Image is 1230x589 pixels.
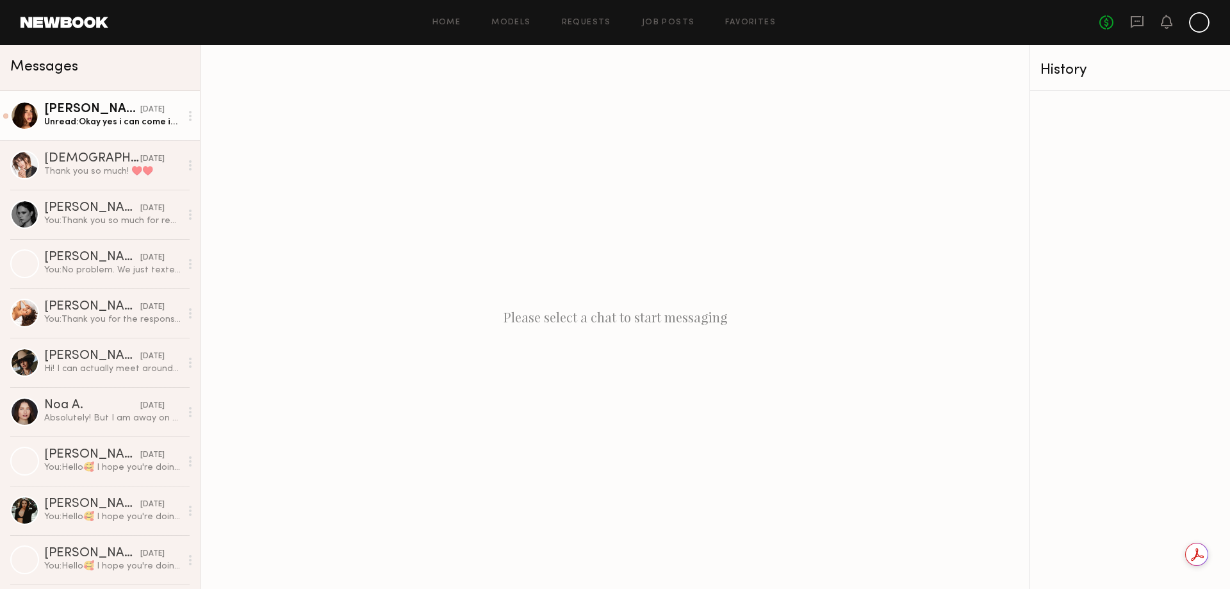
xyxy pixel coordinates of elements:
[44,202,140,215] div: [PERSON_NAME]
[140,153,165,165] div: [DATE]
[44,547,140,560] div: [PERSON_NAME]
[44,313,181,326] div: You: Thank you for the response!😍 Our photoshoots are for e-commerce and include both photos and ...
[642,19,695,27] a: Job Posts
[140,252,165,264] div: [DATE]
[44,449,140,461] div: [PERSON_NAME]
[44,399,140,412] div: Noa A.
[491,19,530,27] a: Models
[562,19,611,27] a: Requests
[201,45,1029,589] div: Please select a chat to start messaging
[44,511,181,523] div: You: Hello🥰 I hope you're doing well! I’m reaching out from A.Peach, a women’s wholesale clothing...
[44,103,140,116] div: [PERSON_NAME]
[44,251,140,264] div: [PERSON_NAME]
[725,19,776,27] a: Favorites
[140,104,165,116] div: [DATE]
[44,363,181,375] div: Hi! I can actually meet around 10:30 if that works better otherwise we can keep 12 pm
[432,19,461,27] a: Home
[140,203,165,215] div: [DATE]
[44,350,140,363] div: [PERSON_NAME]
[44,165,181,178] div: Thank you so much! ♥️♥️
[44,264,181,276] div: You: No problem. We just texted you
[140,548,165,560] div: [DATE]
[44,498,140,511] div: [PERSON_NAME]
[140,499,165,511] div: [DATE]
[44,215,181,227] div: You: Thank you so much for reaching out! For now, we’re moving forward with a slightly different ...
[44,560,181,572] div: You: Hello🥰 I hope you're doing well! I’m reaching out from A.Peach, a women’s wholesale clothing...
[140,449,165,461] div: [DATE]
[140,400,165,412] div: [DATE]
[140,351,165,363] div: [DATE]
[44,116,181,128] div: Unread: Okay yes i can come in for a casting
[44,301,140,313] div: [PERSON_NAME]
[1040,63,1220,78] div: History
[44,461,181,474] div: You: Hello🥰 I hope you're doing well! I’m reaching out from A.Peach, a women’s wholesale clothing...
[140,301,165,313] div: [DATE]
[10,60,78,74] span: Messages
[44,412,181,424] div: Absolutely! But I am away on vacation until the [DATE]:)
[44,153,140,165] div: [DEMOGRAPHIC_DATA][PERSON_NAME]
